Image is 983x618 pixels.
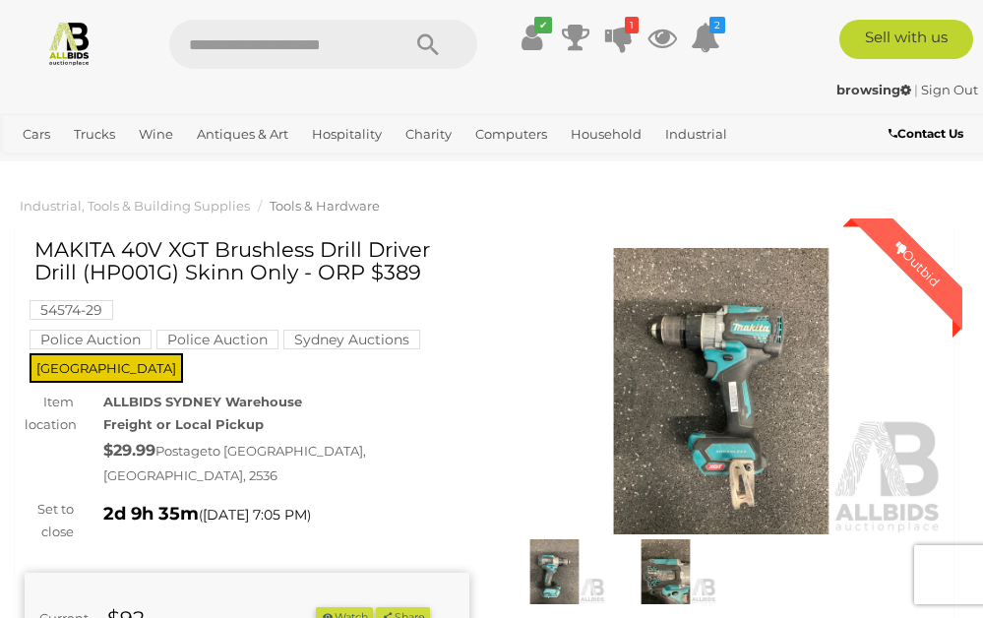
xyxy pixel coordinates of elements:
[34,238,464,283] h1: MAKITA 40V XGT Brushless Drill Driver Drill (HP001G) Skinn Only - ORP $389
[625,17,639,33] i: 1
[467,118,555,151] a: Computers
[46,20,92,66] img: Allbids.com.au
[199,507,311,523] span: ( )
[30,332,152,347] a: Police Auction
[103,441,155,460] strong: $29.99
[304,118,390,151] a: Hospitality
[379,20,477,69] button: Search
[15,151,92,183] a: Jewellery
[604,20,634,55] a: 1
[283,330,420,349] mark: Sydney Auctions
[889,126,963,141] b: Contact Us
[889,123,968,145] a: Contact Us
[160,151,216,183] a: Sports
[189,118,296,151] a: Antiques & Art
[30,353,183,383] span: [GEOGRAPHIC_DATA]
[30,300,113,320] mark: 54574-29
[99,151,153,183] a: Office
[398,118,460,151] a: Charity
[131,118,181,151] a: Wine
[518,20,547,55] a: ✔
[103,416,264,432] strong: Freight or Local Pickup
[921,82,978,97] a: Sign Out
[691,20,720,55] a: 2
[563,118,649,151] a: Household
[103,394,302,409] strong: ALLBIDS SYDNEY Warehouse
[30,330,152,349] mark: Police Auction
[103,443,366,484] span: to [GEOGRAPHIC_DATA], [GEOGRAPHIC_DATA], 2536
[156,330,278,349] mark: Police Auction
[657,118,735,151] a: Industrial
[15,118,58,151] a: Cars
[499,248,944,534] img: MAKITA 40V XGT Brushless Drill Driver Drill (HP001G) Skinn Only - ORP $389
[203,506,307,524] span: [DATE] 7:05 PM
[224,151,380,183] a: [GEOGRAPHIC_DATA]
[709,17,725,33] i: 2
[20,198,250,214] a: Industrial, Tools & Building Supplies
[30,302,113,318] a: 54574-29
[615,539,716,604] img: MAKITA 40V XGT Brushless Drill Driver Drill (HP001G) Skinn Only - ORP $389
[872,218,962,309] div: Outbid
[283,332,420,347] a: Sydney Auctions
[836,82,911,97] strong: browsing
[839,20,973,59] a: Sell with us
[534,17,552,33] i: ✔
[156,332,278,347] a: Police Auction
[10,498,89,544] div: Set to close
[66,118,123,151] a: Trucks
[504,539,605,604] img: MAKITA 40V XGT Brushless Drill Driver Drill (HP001G) Skinn Only - ORP $389
[836,82,914,97] a: browsing
[103,503,199,525] strong: 2d 9h 35m
[10,391,89,437] div: Item location
[270,198,380,214] a: Tools & Hardware
[103,437,469,488] div: Postage
[914,82,918,97] span: |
